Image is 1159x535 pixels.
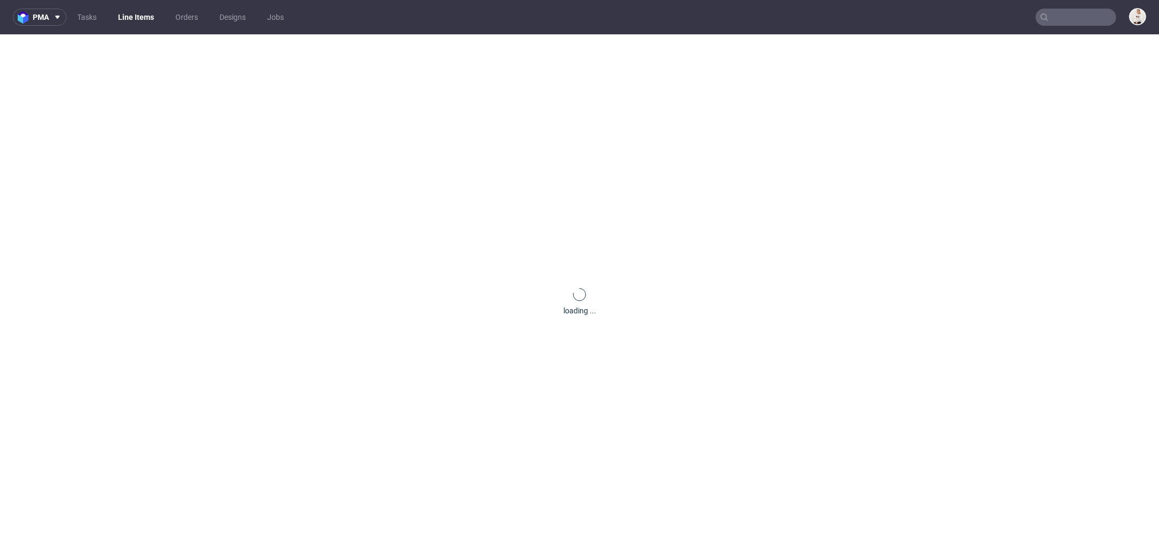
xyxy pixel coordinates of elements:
[18,11,33,24] img: logo
[563,305,596,316] div: loading ...
[169,9,204,26] a: Orders
[33,13,49,21] span: pma
[112,9,160,26] a: Line Items
[13,9,67,26] button: pma
[213,9,252,26] a: Designs
[71,9,103,26] a: Tasks
[261,9,290,26] a: Jobs
[1130,9,1145,24] img: Mari Fok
